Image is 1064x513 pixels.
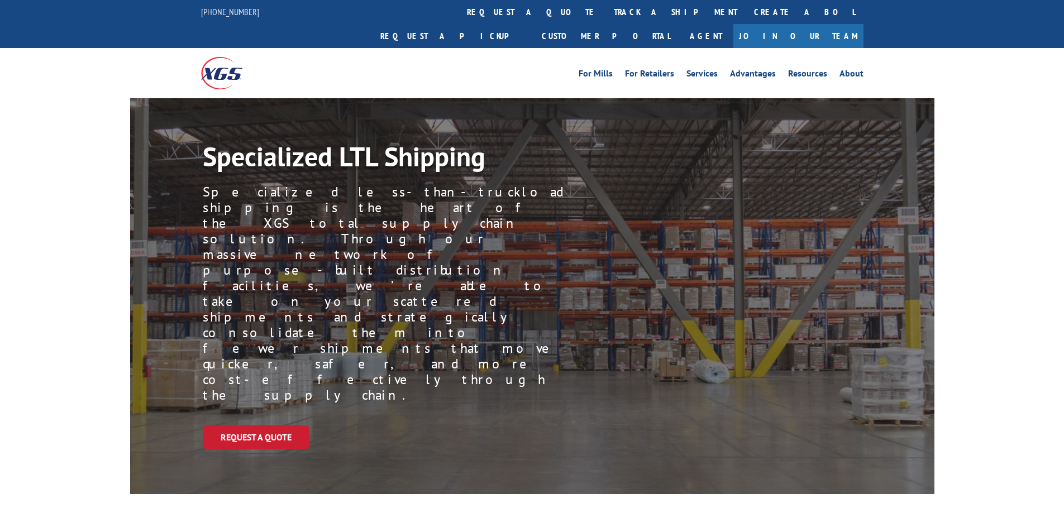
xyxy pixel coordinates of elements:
h1: Specialized LTL Shipping [203,143,543,175]
a: About [839,69,863,81]
a: Request a Quote [203,425,309,449]
a: Join Our Team [733,24,863,48]
a: Customer Portal [533,24,679,48]
a: For Mills [579,69,613,81]
a: [PHONE_NUMBER] [201,6,259,17]
a: Advantages [730,69,776,81]
a: For Retailers [625,69,674,81]
p: Specialized less-than-truckload shipping is the heart of the XGS total supply chain solution. Thr... [203,184,571,403]
a: Agent [679,24,733,48]
a: Resources [788,69,827,81]
a: Request a pickup [372,24,533,48]
a: Services [686,69,718,81]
